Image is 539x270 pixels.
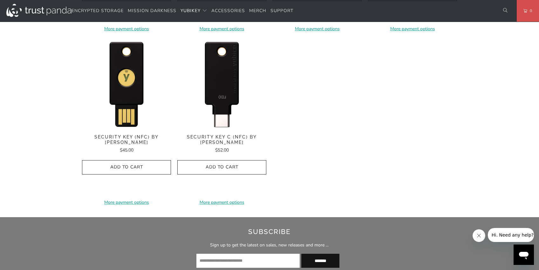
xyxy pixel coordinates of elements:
[184,165,260,170] span: Add to Cart
[72,8,124,14] span: Encrypted Storage
[82,160,171,174] button: Add to Cart
[211,4,245,18] a: Accessories
[177,134,266,145] span: Security Key C (NFC) by [PERSON_NAME]
[249,8,266,14] span: Merch
[120,147,133,153] span: $45.00
[368,25,457,32] a: More payment options
[514,245,534,265] iframe: Button to launch messaging window
[82,199,171,206] a: More payment options
[177,25,266,32] a: More payment options
[211,8,245,14] span: Accessories
[527,7,532,14] span: 0
[177,199,266,206] a: More payment options
[249,4,266,18] a: Merch
[111,227,428,237] h2: Subscribe
[273,25,362,32] a: More payment options
[82,39,171,128] a: Security Key (NFC) by Yubico - Trust Panda Security Key (NFC) by Yubico - Trust Panda
[488,228,534,242] iframe: Message from company
[181,4,207,18] summary: YubiKey
[82,25,171,32] a: More payment options
[177,134,266,154] a: Security Key C (NFC) by [PERSON_NAME] $52.00
[128,4,176,18] a: Mission Darkness
[82,134,171,154] a: Security Key (NFC) by [PERSON_NAME] $45.00
[270,4,293,18] a: Support
[181,8,201,14] span: YubiKey
[177,39,266,128] a: Security Key C (NFC) by Yubico - Trust Panda Security Key C (NFC) by Yubico - Trust Panda
[215,147,229,153] span: $52.00
[473,229,485,242] iframe: Close message
[111,242,428,249] p: Sign up to get the latest on sales, new releases and more …
[270,8,293,14] span: Support
[72,4,293,18] nav: Translation missing: en.navigation.header.main_nav
[89,165,164,170] span: Add to Cart
[6,4,72,17] img: Trust Panda Australia
[177,39,266,128] img: Security Key C (NFC) by Yubico - Trust Panda
[177,160,266,174] button: Add to Cart
[72,4,124,18] a: Encrypted Storage
[128,8,176,14] span: Mission Darkness
[82,39,171,128] img: Security Key (NFC) by Yubico - Trust Panda
[82,134,171,145] span: Security Key (NFC) by [PERSON_NAME]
